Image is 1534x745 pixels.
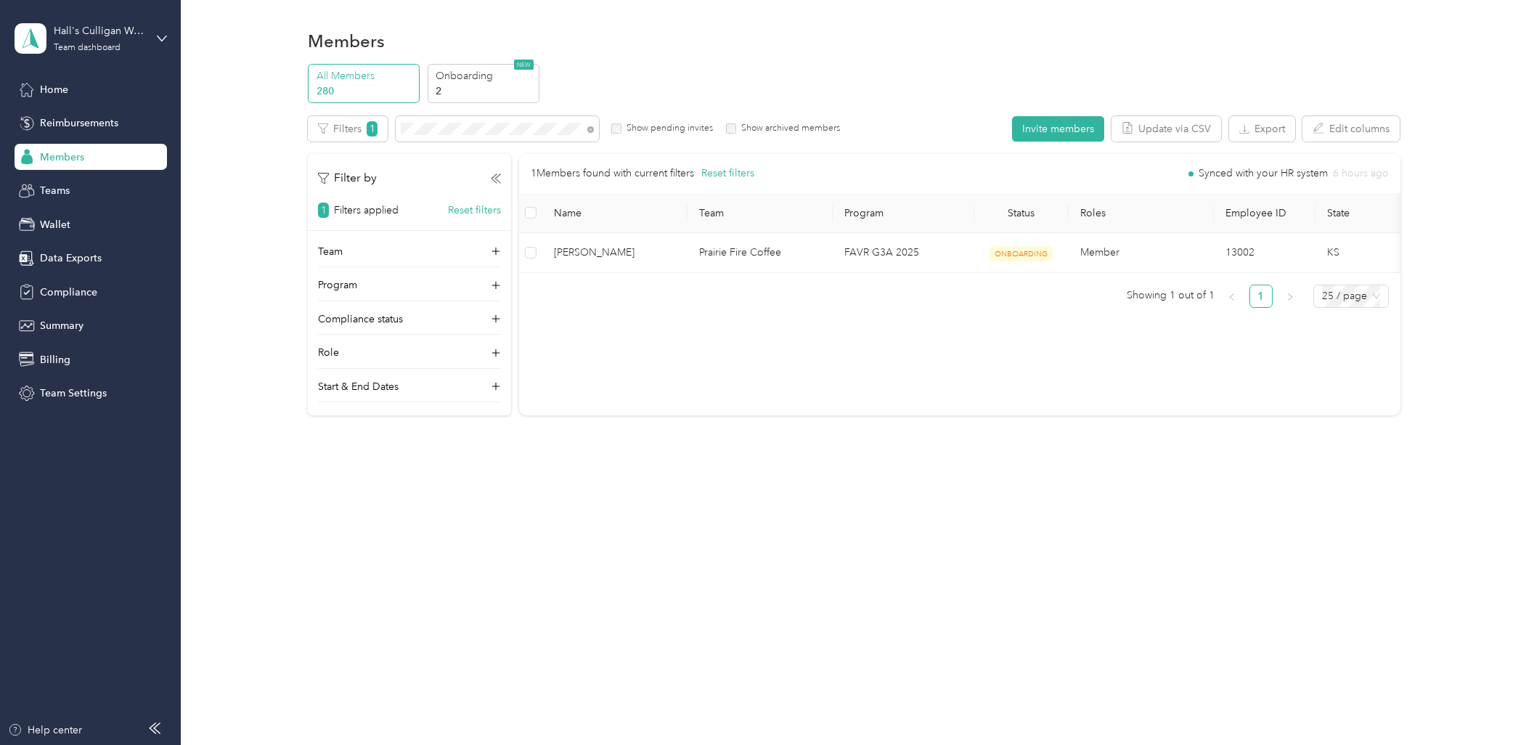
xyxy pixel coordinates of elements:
[436,68,534,84] p: Onboarding
[308,33,385,49] h1: Members
[1214,193,1315,233] th: Employee ID
[1229,116,1295,142] button: Export
[40,183,70,198] span: Teams
[833,193,974,233] th: Program
[1220,285,1244,308] button: left
[40,386,107,401] span: Team Settings
[1127,285,1215,306] span: Showing 1 out of 1
[621,122,713,135] label: Show pending invites
[1278,285,1302,308] button: right
[448,203,501,218] button: Reset filters
[40,318,83,333] span: Summary
[1302,116,1400,142] button: Edit columns
[542,193,688,233] th: Name
[1069,233,1214,273] td: Member
[1012,116,1104,142] button: Invite members
[8,722,82,738] button: Help center
[974,233,1069,273] td: ONBOARDING
[334,203,399,218] p: Filters applied
[1249,285,1273,308] li: 1
[1313,285,1389,308] div: Page Size
[1228,293,1236,301] span: left
[318,312,403,327] p: Compliance status
[317,84,415,99] p: 280
[1199,168,1328,179] span: Synced with your HR system
[308,116,388,142] button: Filters1
[1111,116,1221,142] button: Update via CSV
[688,193,833,233] th: Team
[1069,193,1214,233] th: Roles
[833,233,974,273] td: FAVR G3A 2025
[1315,193,1417,233] th: State
[1322,285,1380,307] span: 25 / page
[1250,285,1272,307] a: 1
[736,122,840,135] label: Show archived members
[318,203,329,218] span: 1
[990,246,1053,261] span: ONBOARDING
[367,121,378,137] span: 1
[701,166,754,182] button: Reset filters
[554,207,676,219] span: Name
[40,82,68,97] span: Home
[54,23,144,38] div: Hall's Culligan Water
[1214,233,1315,273] td: 13002
[40,217,70,232] span: Wallet
[1286,293,1294,301] span: right
[554,245,676,261] span: [PERSON_NAME]
[54,44,121,52] div: Team dashboard
[1278,285,1302,308] li: Next Page
[318,169,377,187] p: Filter by
[531,166,694,182] p: 1 Members found with current filters
[688,233,833,273] td: Prairie Fire Coffee
[40,352,70,367] span: Billing
[542,233,688,273] td: Dakota Woodworth
[318,277,357,293] p: Program
[318,379,399,394] p: Start & End Dates
[1315,233,1417,273] td: KS
[1453,664,1534,745] iframe: Everlance-gr Chat Button Frame
[40,285,97,300] span: Compliance
[1220,285,1244,308] li: Previous Page
[318,244,343,259] p: Team
[317,68,415,84] p: All Members
[318,345,339,360] p: Role
[40,115,118,131] span: Reimbursements
[974,193,1069,233] th: Status
[40,251,102,266] span: Data Exports
[40,150,84,165] span: Members
[436,84,534,99] p: 2
[514,60,534,70] span: NEW
[1333,168,1389,179] span: 6 hours ago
